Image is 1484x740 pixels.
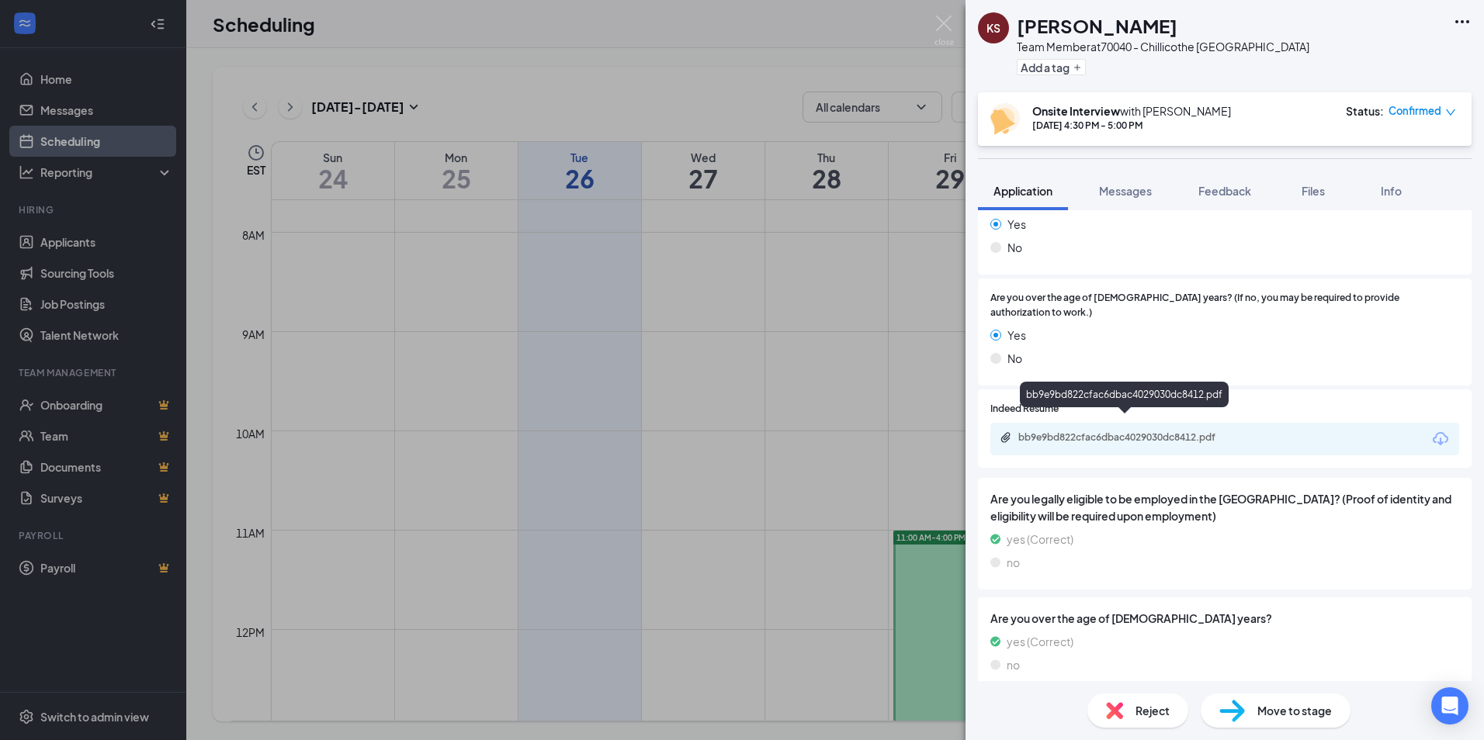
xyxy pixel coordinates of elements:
[1431,687,1468,724] div: Open Intercom Messenger
[1007,327,1026,344] span: Yes
[1020,382,1229,407] div: bb9e9bd822cfac6dbac4029030dc8412.pdf
[1017,12,1177,39] h1: [PERSON_NAME]
[1032,103,1231,119] div: with [PERSON_NAME]
[1445,107,1456,118] span: down
[1007,239,1022,256] span: No
[1302,184,1325,198] span: Files
[1389,103,1441,119] span: Confirmed
[1453,12,1472,31] svg: Ellipses
[1431,430,1450,448] svg: Download
[1007,216,1026,233] span: Yes
[1032,119,1231,132] div: [DATE] 4:30 PM - 5:00 PM
[990,291,1459,320] span: Are you over the age of [DEMOGRAPHIC_DATA] years? (If no, you may be required to provide authoriz...
[1032,104,1120,118] b: Onsite Interview
[1018,431,1236,444] div: bb9e9bd822cfac6dbac4029030dc8412.pdf
[990,402,1059,417] span: Indeed Resume
[990,610,1459,627] span: Are you over the age of [DEMOGRAPHIC_DATA] years?
[1007,656,1020,673] span: no
[1007,633,1073,650] span: yes (Correct)
[1007,350,1022,367] span: No
[1007,554,1020,571] span: no
[1007,531,1073,548] span: yes (Correct)
[1017,39,1309,54] div: Team Member at 70040 - Chillicothe [GEOGRAPHIC_DATA]
[986,20,1000,36] div: KS
[1346,103,1384,119] div: Status :
[1017,59,1086,75] button: PlusAdd a tag
[1000,431,1012,444] svg: Paperclip
[1381,184,1402,198] span: Info
[1257,702,1332,719] span: Move to stage
[1073,63,1082,72] svg: Plus
[1000,431,1251,446] a: Paperclipbb9e9bd822cfac6dbac4029030dc8412.pdf
[1198,184,1251,198] span: Feedback
[990,490,1459,524] span: Are you legally eligible to be employed in the [GEOGRAPHIC_DATA]? (Proof of identity and eligibil...
[993,184,1052,198] span: Application
[1136,702,1170,719] span: Reject
[1099,184,1152,198] span: Messages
